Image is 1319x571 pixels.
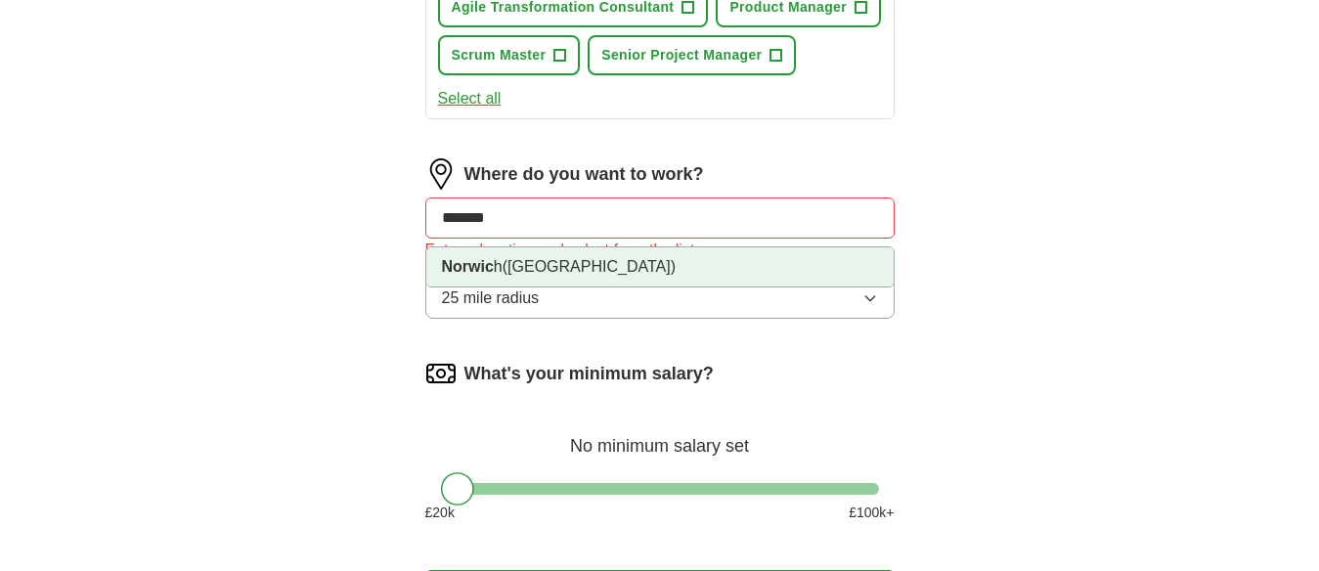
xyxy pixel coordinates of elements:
[438,87,502,110] button: Select all
[452,45,547,66] span: Scrum Master
[588,35,796,75] button: Senior Project Manager
[503,258,676,275] span: ([GEOGRAPHIC_DATA])
[442,286,540,310] span: 25 mile radius
[442,258,494,275] strong: Norwic
[425,239,895,262] div: Enter a location and select from the list
[464,361,714,387] label: What's your minimum salary?
[438,35,581,75] button: Scrum Master
[601,45,762,66] span: Senior Project Manager
[425,358,457,389] img: salary.png
[849,503,894,523] span: £ 100 k+
[425,158,457,190] img: location.png
[425,278,895,319] button: 25 mile radius
[425,503,455,523] span: £ 20 k
[425,413,895,460] div: No minimum salary set
[426,247,894,286] li: h
[464,161,704,188] label: Where do you want to work?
